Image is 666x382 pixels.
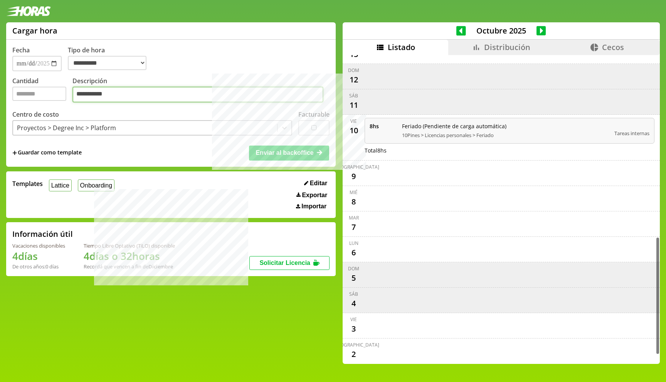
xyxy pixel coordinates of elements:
[301,203,326,210] span: Importar
[148,263,173,270] b: Diciembre
[348,99,360,111] div: 11
[348,297,360,310] div: 4
[259,260,310,266] span: Solicitar Licencia
[348,74,360,86] div: 12
[6,6,51,16] img: logotipo
[17,124,116,132] div: Proyectos > Degree Inc > Platform
[348,348,360,360] div: 2
[348,124,360,137] div: 10
[602,42,624,52] span: Cecos
[343,55,660,363] div: scrollable content
[12,229,73,239] h2: Información útil
[388,42,415,52] span: Listado
[349,291,358,297] div: sáb
[12,110,59,119] label: Centro de costo
[12,242,65,249] div: Vacaciones disponibles
[249,146,329,160] button: Enviar al backoffice
[84,249,175,263] h1: 4 días o 32 horas
[402,122,609,130] span: Feriado (Pendiente de carga automática)
[328,164,379,170] div: [DEMOGRAPHIC_DATA]
[350,118,357,124] div: vie
[365,147,655,154] div: Total 8 hs
[12,249,65,263] h1: 4 días
[348,265,359,272] div: dom
[349,214,359,221] div: mar
[84,242,175,249] div: Tiempo Libre Optativo (TiLO) disponible
[12,179,43,188] span: Templates
[310,180,327,187] span: Editar
[12,149,17,157] span: +
[49,179,72,191] button: Lattice
[348,67,359,74] div: dom
[302,192,327,199] span: Exportar
[256,149,313,156] span: Enviar al backoffice
[12,87,66,101] input: Cantidad
[350,189,358,196] div: mié
[249,256,330,270] button: Solicitar Licencia
[72,87,323,103] textarea: Descripción
[484,42,530,52] span: Distribución
[84,263,175,270] div: Recordá que vencen a fin de
[298,110,330,119] label: Facturable
[294,191,330,199] button: Exportar
[348,170,360,183] div: 9
[12,77,72,105] label: Cantidad
[370,122,397,130] span: 8 hs
[78,179,114,191] button: Onboarding
[72,77,330,105] label: Descripción
[349,240,358,246] div: lun
[466,25,536,36] span: Octubre 2025
[12,25,57,36] h1: Cargar hora
[348,246,360,259] div: 6
[348,272,360,284] div: 5
[12,263,65,270] div: De otros años: 0 días
[68,46,153,71] label: Tipo de hora
[402,132,609,139] span: 10Pines > Licencias personales > Feriado
[68,56,146,70] select: Tipo de hora
[348,323,360,335] div: 3
[348,196,360,208] div: 8
[614,130,649,137] span: Tareas internas
[348,221,360,233] div: 7
[328,342,379,348] div: [DEMOGRAPHIC_DATA]
[12,149,82,157] span: +Guardar como template
[12,46,30,54] label: Fecha
[349,92,358,99] div: sáb
[350,316,357,323] div: vie
[302,179,330,187] button: Editar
